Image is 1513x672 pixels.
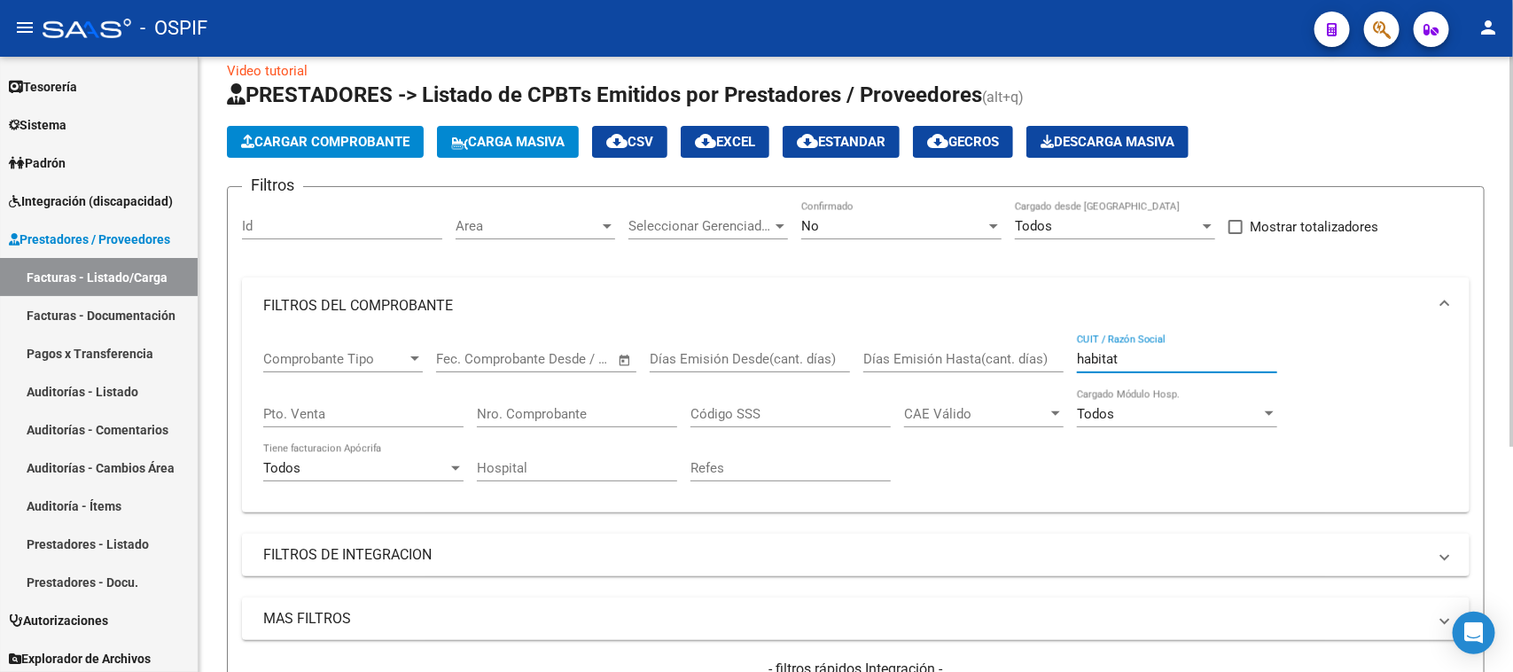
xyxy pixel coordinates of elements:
button: Estandar [783,126,900,158]
span: Carga Masiva [451,134,565,150]
div: Open Intercom Messenger [1453,612,1495,654]
mat-expansion-panel-header: FILTROS DEL COMPROBANTE [242,277,1470,334]
mat-panel-title: FILTROS DEL COMPROBANTE [263,296,1427,316]
span: Estandar [797,134,885,150]
span: Explorador de Archivos [9,649,151,668]
span: Gecros [927,134,999,150]
mat-icon: person [1478,17,1499,38]
a: Video tutorial [227,63,308,79]
button: EXCEL [681,126,769,158]
span: EXCEL [695,134,755,150]
span: Integración (discapacidad) [9,191,173,211]
div: FILTROS DEL COMPROBANTE [242,334,1470,512]
span: Tesorería [9,77,77,97]
span: Todos [1077,406,1114,422]
button: CSV [592,126,667,158]
button: Cargar Comprobante [227,126,424,158]
mat-icon: cloud_download [797,130,818,152]
span: Todos [1015,218,1052,234]
span: (alt+q) [982,89,1024,105]
span: Padrón [9,153,66,173]
span: Mostrar totalizadores [1250,216,1378,238]
span: Comprobante Tipo [263,351,407,367]
mat-panel-title: FILTROS DE INTEGRACION [263,545,1427,565]
span: Area [456,218,599,234]
h3: Filtros [242,173,303,198]
input: Fecha inicio [436,351,508,367]
mat-expansion-panel-header: FILTROS DE INTEGRACION [242,534,1470,576]
input: Fecha fin [524,351,610,367]
span: Sistema [9,115,66,135]
mat-icon: cloud_download [927,130,948,152]
span: PRESTADORES -> Listado de CPBTs Emitidos por Prestadores / Proveedores [227,82,982,107]
button: Carga Masiva [437,126,579,158]
span: CAE Válido [904,406,1048,422]
mat-icon: cloud_download [606,130,628,152]
span: CSV [606,134,653,150]
span: Autorizaciones [9,611,108,630]
span: - OSPIF [140,9,207,48]
mat-icon: menu [14,17,35,38]
mat-icon: cloud_download [695,130,716,152]
span: Cargar Comprobante [241,134,409,150]
span: No [801,218,819,234]
span: Descarga Masiva [1041,134,1174,150]
button: Descarga Masiva [1026,126,1189,158]
app-download-masive: Descarga masiva de comprobantes (adjuntos) [1026,126,1189,158]
mat-expansion-panel-header: MAS FILTROS [242,598,1470,640]
span: Prestadores / Proveedores [9,230,170,249]
mat-panel-title: MAS FILTROS [263,609,1427,629]
span: Seleccionar Gerenciador [628,218,772,234]
span: Todos [263,460,300,476]
button: Open calendar [615,350,636,371]
button: Gecros [913,126,1013,158]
